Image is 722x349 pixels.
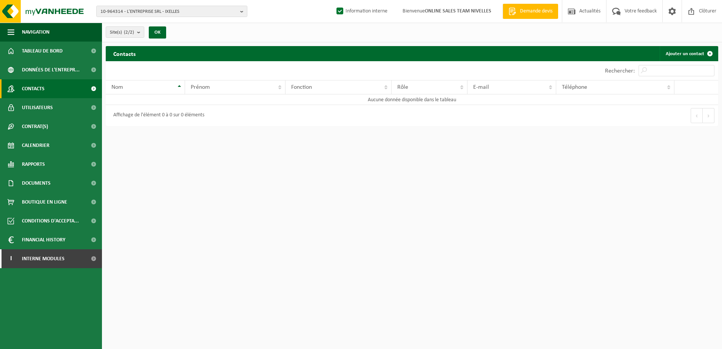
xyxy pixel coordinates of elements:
div: Affichage de l'élément 0 à 0 sur 0 éléments [110,109,204,122]
span: Données de l'entrepr... [22,60,80,79]
span: Rôle [397,84,408,90]
span: Contrat(s) [22,117,48,136]
button: 10-964314 - L'ENTREPRISE SRL - IXELLES [96,6,247,17]
span: 10-964314 - L'ENTREPRISE SRL - IXELLES [100,6,237,17]
span: Site(s) [110,27,134,38]
span: Téléphone [562,84,587,90]
count: (2/2) [124,30,134,35]
span: Calendrier [22,136,49,155]
span: Financial History [22,230,65,249]
span: Nom [111,84,123,90]
label: Information interne [335,6,387,17]
span: Boutique en ligne [22,193,67,212]
span: Utilisateurs [22,98,53,117]
button: Previous [691,108,703,123]
span: Fonction [291,84,312,90]
td: Aucune donnée disponible dans le tableau [106,94,718,105]
span: Rapports [22,155,45,174]
span: Contacts [22,79,45,98]
a: Ajouter un contact [660,46,717,61]
span: I [8,249,14,268]
span: Interne modules [22,249,65,268]
span: Tableau de bord [22,42,63,60]
strong: ONLINE SALES TEAM NIVELLES [425,8,491,14]
a: Demande devis [503,4,558,19]
span: Conditions d'accepta... [22,212,79,230]
span: Documents [22,174,51,193]
span: Prénom [191,84,210,90]
button: Next [703,108,714,123]
span: E-mail [473,84,489,90]
span: Navigation [22,23,49,42]
span: Demande devis [518,8,554,15]
button: OK [149,26,166,39]
h2: Contacts [106,46,143,61]
label: Rechercher: [605,68,635,74]
button: Site(s)(2/2) [106,26,144,38]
